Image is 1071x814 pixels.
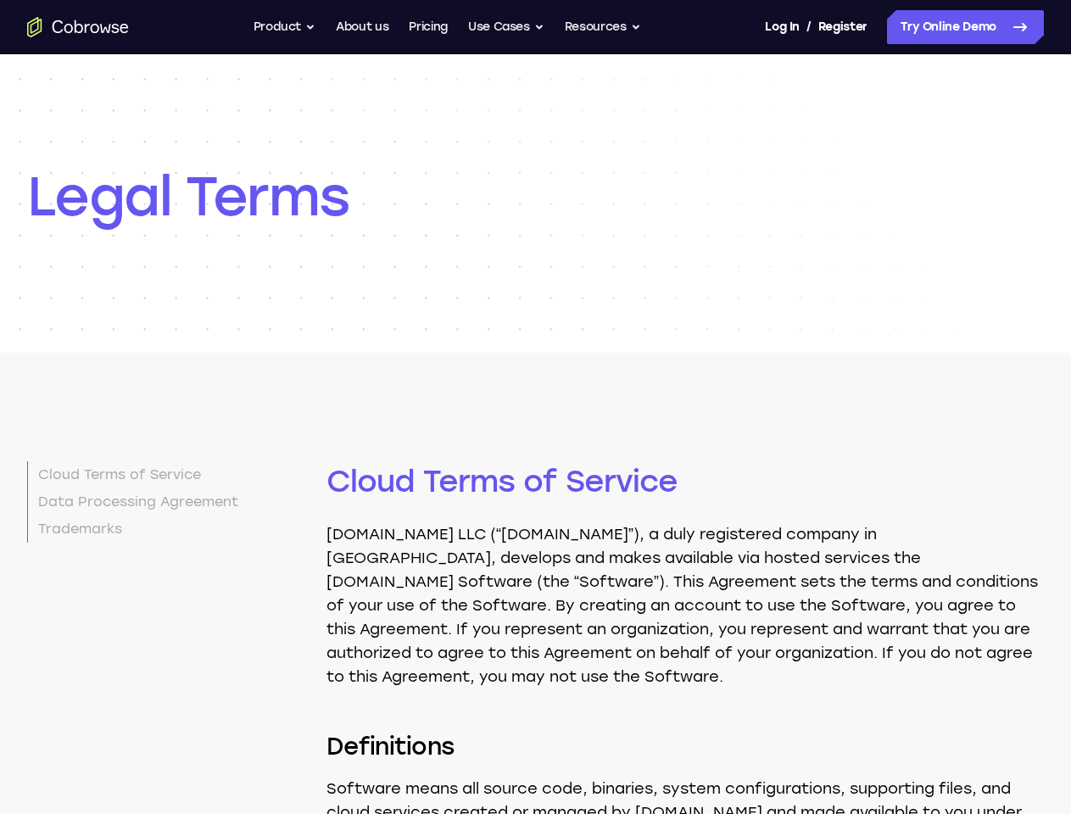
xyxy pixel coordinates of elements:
[254,10,316,44] button: Product
[887,10,1044,44] a: Try Online Demo
[326,522,1044,689] p: [DOMAIN_NAME] LLC (“[DOMAIN_NAME]”), a duly registered company in [GEOGRAPHIC_DATA], develops and...
[765,10,799,44] a: Log In
[326,298,1044,502] h2: Cloud Terms of Service
[27,163,1044,231] h1: Legal Terms
[565,10,641,44] button: Resources
[27,488,306,516] a: Data Processing Agreement
[27,17,129,37] a: Go to the home page
[326,729,1044,763] h3: Definitions
[409,10,448,44] a: Pricing
[806,17,812,37] span: /
[336,10,388,44] a: About us
[27,516,306,543] a: Trademarks
[468,10,544,44] button: Use Cases
[27,461,306,488] a: Cloud Terms of Service
[818,10,867,44] a: Register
